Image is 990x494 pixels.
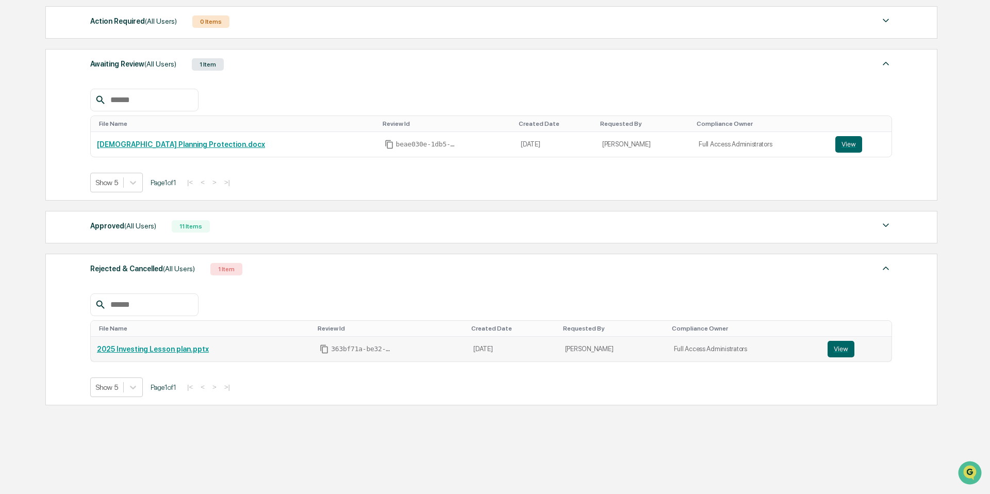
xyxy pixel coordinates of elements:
div: Start new chat [35,79,169,89]
button: >| [221,178,233,187]
td: [DATE] [515,132,596,157]
a: View [828,341,885,357]
a: 🖐️Preclearance [6,126,71,144]
div: Toggle SortBy [519,120,592,127]
iframe: Open customer support [957,460,985,488]
p: How can we help? [10,22,188,38]
div: Toggle SortBy [563,325,664,332]
img: caret [880,262,892,274]
span: Copy Id [385,140,394,149]
td: [PERSON_NAME] [596,132,692,157]
span: Copy Id [320,344,329,354]
span: (All Users) [144,60,176,68]
div: Toggle SortBy [672,325,817,332]
div: Toggle SortBy [837,120,887,127]
div: 🔎 [10,151,19,159]
div: Awaiting Review [90,57,176,71]
div: 1 Item [210,263,242,275]
div: Toggle SortBy [830,325,887,332]
span: (All Users) [163,265,195,273]
td: Full Access Administrators [692,132,829,157]
span: Attestations [85,130,128,140]
button: < [197,178,208,187]
button: |< [184,383,196,391]
img: 1746055101610-c473b297-6a78-478c-a979-82029cc54cd1 [10,79,29,97]
a: 🔎Data Lookup [6,145,69,164]
div: Toggle SortBy [99,120,374,127]
div: Toggle SortBy [600,120,688,127]
div: Approved [90,219,156,233]
span: Page 1 of 1 [151,178,176,187]
div: Rejected & Cancelled [90,262,195,275]
div: Toggle SortBy [471,325,555,332]
td: [PERSON_NAME] [559,337,668,361]
button: View [828,341,854,357]
td: [DATE] [467,337,559,361]
img: caret [880,14,892,27]
span: Pylon [103,175,125,183]
div: 0 Items [192,15,229,28]
button: View [835,136,862,153]
div: Toggle SortBy [99,325,309,332]
a: 2025 Investing Lesson plan.pptx [97,345,209,353]
div: We're available if you need us! [35,89,130,97]
div: Toggle SortBy [383,120,510,127]
div: 1 Item [192,58,224,71]
div: 🗄️ [75,131,83,139]
span: Data Lookup [21,150,65,160]
span: (All Users) [124,222,156,230]
button: > [209,383,220,391]
span: 363bf71a-be32-44b3-a0c4-e2eae04bd63b [331,345,393,353]
button: > [209,178,220,187]
button: >| [221,383,233,391]
span: Preclearance [21,130,67,140]
td: Full Access Administrators [668,337,821,361]
a: Powered byPylon [73,174,125,183]
div: Action Required [90,14,177,28]
span: beae030e-1db5-4715-a17f-3b03bd437e9b [396,140,458,149]
a: 🗄️Attestations [71,126,132,144]
button: Start new chat [175,82,188,94]
div: 🖐️ [10,131,19,139]
button: |< [184,178,196,187]
a: View [835,136,885,153]
div: Toggle SortBy [318,325,463,332]
a: [DEMOGRAPHIC_DATA] Planning Protection.docx [97,140,265,149]
button: < [197,383,208,391]
span: (All Users) [145,17,177,25]
img: caret [880,219,892,232]
div: 11 Items [172,220,210,233]
div: Toggle SortBy [697,120,825,127]
img: caret [880,57,892,70]
span: Page 1 of 1 [151,383,176,391]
